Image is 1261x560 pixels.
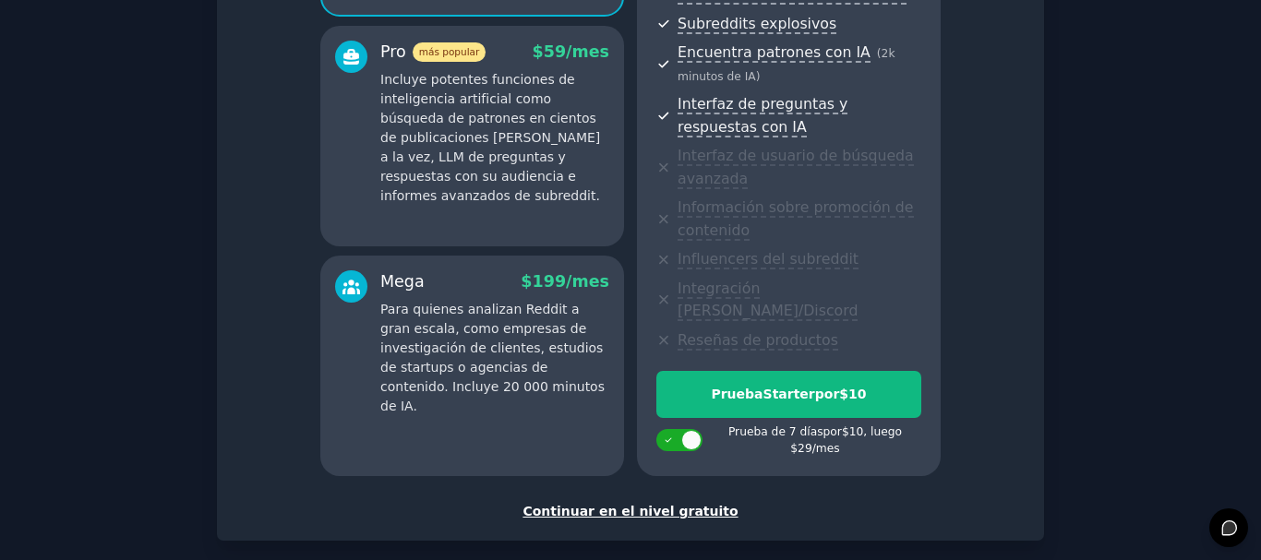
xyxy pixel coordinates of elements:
font: Prueba de 7 días [728,425,823,438]
font: $ [533,42,544,61]
font: 29 [798,442,812,455]
font: Interfaz de usuario de búsqueda avanzada [678,147,914,187]
font: Prueba [711,387,763,401]
font: más popular [419,46,480,57]
button: PruebaStarterpor$10 [656,371,921,418]
font: /mes [566,272,609,291]
font: $ [521,272,532,291]
font: Subreddits explosivos [678,15,836,32]
font: Integración [PERSON_NAME]/Discord [678,280,858,320]
font: Encuentra patrones con IA [678,43,871,61]
font: Mega [380,272,425,291]
font: por [815,387,840,401]
font: Starter [763,387,815,401]
font: $10 [839,387,866,401]
font: 199 [533,272,567,291]
font: Información sobre promoción de contenido [678,198,913,239]
font: 59 [544,42,566,61]
font: $10 [842,425,863,438]
font: Para quienes analizan Reddit a gran escala, como empresas de investigación de clientes, estudios ... [380,302,605,413]
font: Reseñas de productos [678,331,838,349]
font: 2k minutos de IA [678,47,895,83]
font: Interfaz de preguntas y respuestas con IA [678,95,847,136]
font: Continuar en el nivel gratuito [522,504,738,518]
font: /mes [812,442,840,455]
font: ( [877,47,882,60]
font: Influencers del subreddit [678,250,859,268]
font: , luego $ [790,425,902,455]
font: Pro [380,42,406,61]
font: por [823,425,842,438]
font: ) [756,70,761,83]
font: Incluye potentes funciones de inteligencia artificial como búsqueda de patrones en cientos de pub... [380,72,600,203]
font: /mes [566,42,609,61]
